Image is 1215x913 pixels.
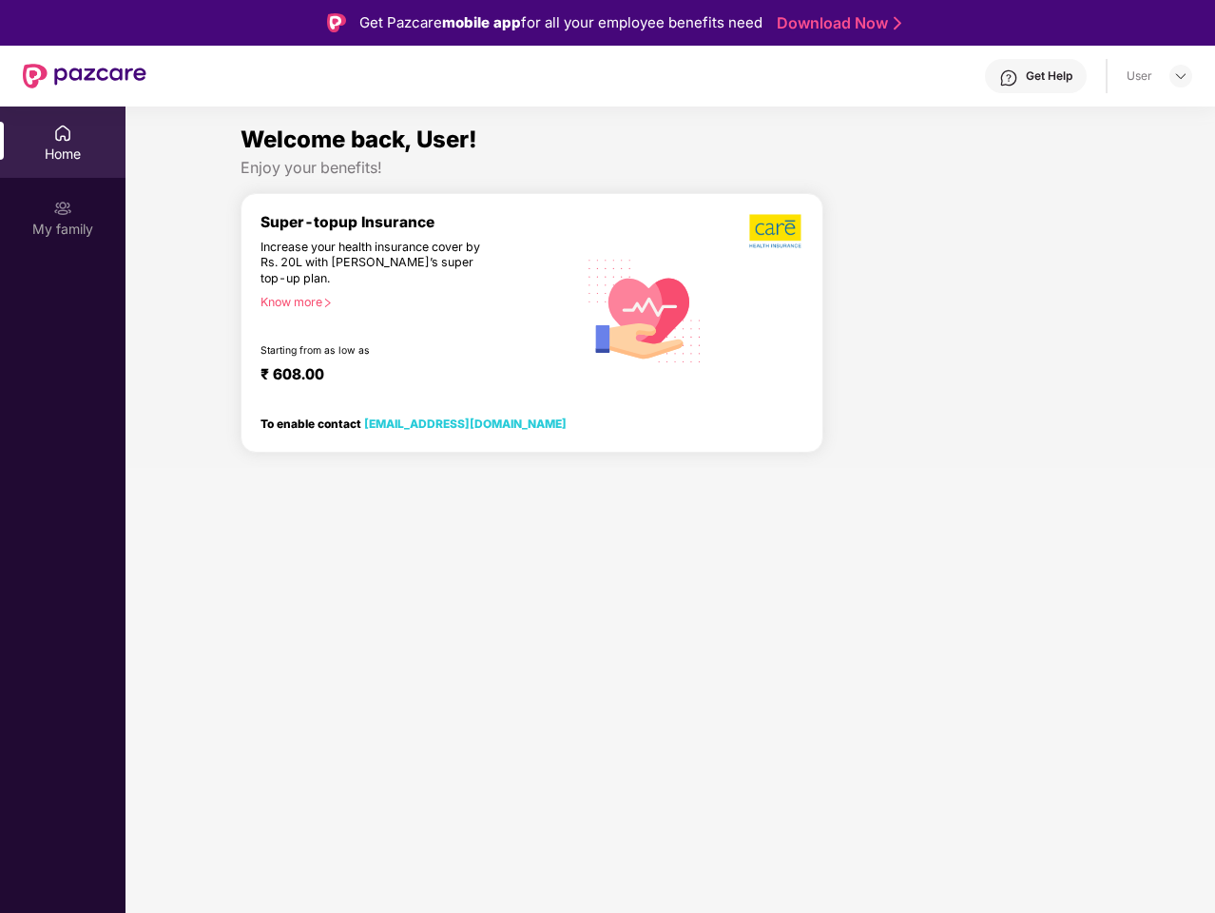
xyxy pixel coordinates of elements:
[23,64,146,88] img: New Pazcare Logo
[241,158,1100,178] div: Enjoy your benefits!
[260,213,577,231] div: Super-topup Insurance
[322,298,333,308] span: right
[260,295,566,308] div: Know more
[364,417,567,431] a: [EMAIL_ADDRESS][DOMAIN_NAME]
[777,13,896,33] a: Download Now
[442,13,521,31] strong: mobile app
[53,124,72,143] img: svg+xml;base64,PHN2ZyBpZD0iSG9tZSIgeG1sbnM9Imh0dHA6Ly93d3cudzMub3JnLzIwMDAvc3ZnIiB3aWR0aD0iMjAiIG...
[359,11,762,34] div: Get Pazcare for all your employee benefits need
[53,199,72,218] img: svg+xml;base64,PHN2ZyB3aWR0aD0iMjAiIGhlaWdodD0iMjAiIHZpZXdCb3g9IjAgMCAyMCAyMCIgZmlsbD0ibm9uZSIgeG...
[327,13,346,32] img: Logo
[260,240,495,287] div: Increase your health insurance cover by Rs. 20L with [PERSON_NAME]’s super top-up plan.
[260,417,567,430] div: To enable contact
[260,344,496,358] div: Starting from as low as
[999,68,1018,87] img: svg+xml;base64,PHN2ZyBpZD0iSGVscC0zMngzMiIgeG1sbnM9Imh0dHA6Ly93d3cudzMub3JnLzIwMDAvc3ZnIiB3aWR0aD...
[260,365,558,388] div: ₹ 608.00
[241,126,477,153] span: Welcome back, User!
[1127,68,1152,84] div: User
[577,241,713,379] img: svg+xml;base64,PHN2ZyB4bWxucz0iaHR0cDovL3d3dy53My5vcmcvMjAwMC9zdmciIHhtbG5zOnhsaW5rPSJodHRwOi8vd3...
[1026,68,1072,84] div: Get Help
[1173,68,1188,84] img: svg+xml;base64,PHN2ZyBpZD0iRHJvcGRvd24tMzJ4MzIiIHhtbG5zPSJodHRwOi8vd3d3LnczLm9yZy8yMDAwL3N2ZyIgd2...
[749,213,803,249] img: b5dec4f62d2307b9de63beb79f102df3.png
[894,13,901,33] img: Stroke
